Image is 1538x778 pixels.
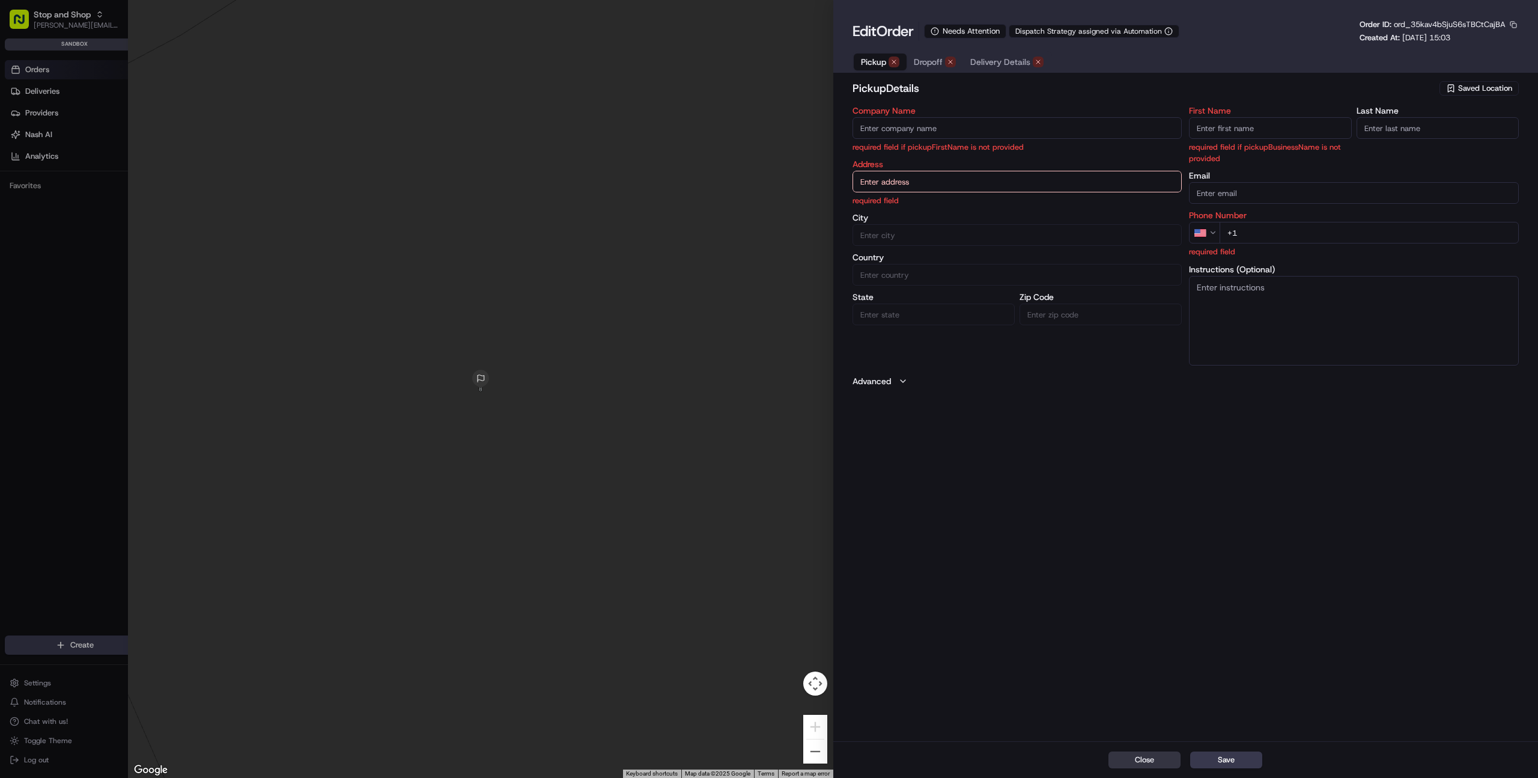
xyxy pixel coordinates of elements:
[1190,752,1262,768] button: Save
[12,176,22,185] div: 📗
[853,375,1519,387] button: Advanced
[853,375,891,387] label: Advanced
[853,22,914,41] h1: Edit
[1189,141,1351,164] p: required field if pickupBusinessName is not provided
[1357,106,1519,115] label: Last Name
[1357,117,1519,139] input: Enter last name
[685,770,750,777] span: Map data ©2025 Google
[1015,26,1162,36] span: Dispatch Strategy assigned via Automation
[1458,83,1512,94] span: Saved Location
[12,48,219,67] p: Welcome 👋
[853,293,1015,301] label: State
[102,176,111,185] div: 💻
[853,253,1182,262] label: Country
[31,78,198,90] input: Clear
[853,106,1182,115] label: Company Name
[1189,211,1519,219] label: Phone Number
[853,213,1182,222] label: City
[1189,117,1351,139] input: Enter first name
[877,22,914,41] span: Order
[1189,106,1351,115] label: First Name
[853,304,1015,325] input: Enter state
[1108,752,1181,768] button: Close
[970,56,1030,68] span: Delivery Details
[1020,304,1182,325] input: Enter zip code
[131,762,171,778] a: Open this area in Google Maps (opens a new window)
[626,770,678,778] button: Keyboard shortcuts
[853,141,1182,153] p: required field if pickupFirstName is not provided
[861,56,886,68] span: Pickup
[131,762,171,778] img: Google
[12,115,34,136] img: 1736555255976-a54dd68f-1ca7-489b-9aae-adbdc363a1c4
[1189,246,1519,257] p: required field
[12,12,36,36] img: Nash
[782,770,830,777] a: Report a map error
[204,118,219,133] button: Start new chat
[120,204,145,213] span: Pylon
[853,117,1182,139] input: Enter company name
[1189,265,1519,274] label: Instructions (Optional)
[1394,19,1506,29] span: ord_35kav4bSjuS6sTBCtCajBA
[853,160,1182,168] label: Address
[853,264,1182,286] input: Enter country
[85,203,145,213] a: Powered byPylon
[1360,32,1450,43] p: Created At:
[853,195,1182,206] p: required field
[1402,32,1450,43] span: [DATE] 15:03
[914,56,943,68] span: Dropoff
[1189,182,1519,204] input: Enter email
[924,24,1006,38] div: Needs Attention
[1220,222,1519,244] input: Enter phone number
[24,174,92,186] span: Knowledge Base
[758,770,774,777] a: Terms (opens in new tab)
[1189,171,1519,180] label: Email
[7,170,97,191] a: 📗Knowledge Base
[1009,25,1179,38] button: Dispatch Strategy assigned via Automation
[1360,19,1506,30] p: Order ID:
[41,127,152,136] div: We're available if you need us!
[41,115,197,127] div: Start new chat
[853,171,1182,192] input: Enter address
[97,170,198,191] a: 💻API Documentation
[1439,80,1519,97] button: Saved Location
[803,715,827,739] button: Zoom in
[803,740,827,764] button: Zoom out
[1020,293,1182,301] label: Zip Code
[803,672,827,696] button: Map camera controls
[853,80,1437,97] h2: pickup Details
[853,224,1182,246] input: Enter city
[114,174,193,186] span: API Documentation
